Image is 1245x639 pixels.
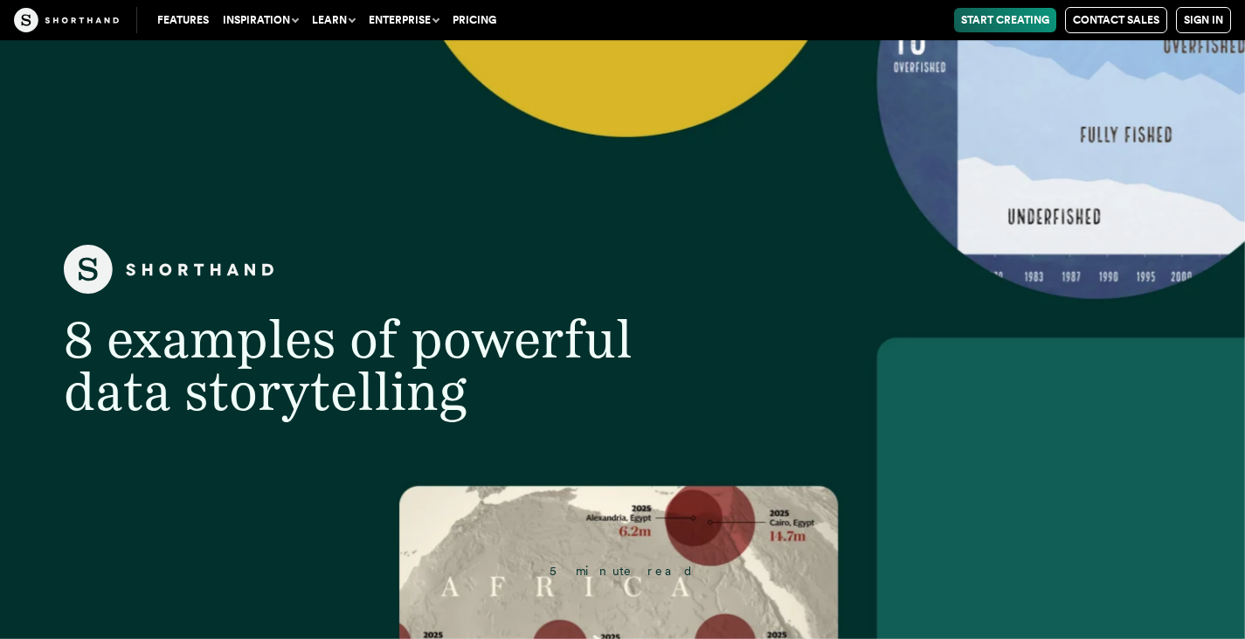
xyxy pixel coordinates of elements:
img: The Craft [14,8,119,32]
a: Start Creating [954,8,1056,32]
button: Inspiration [216,8,305,32]
a: Sign in [1176,7,1231,33]
span: 5 minute read [550,564,695,578]
button: Learn [305,8,362,32]
a: Pricing [446,8,503,32]
a: Features [150,8,216,32]
span: 8 examples of powerful data storytelling [64,308,633,422]
button: Enterprise [362,8,446,32]
a: Contact Sales [1065,7,1167,33]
